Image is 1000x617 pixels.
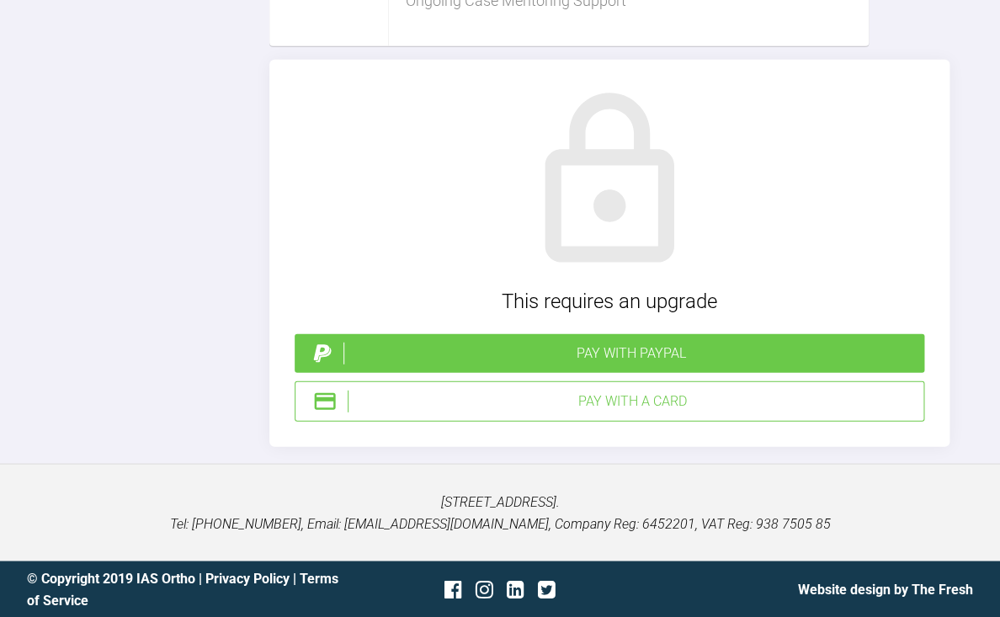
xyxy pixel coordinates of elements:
a: Terms of Service [27,570,338,608]
div: Pay with PayPal [343,342,918,364]
div: This requires an upgrade [295,285,924,316]
div: Pay with a Card [348,390,917,412]
a: Privacy Policy [205,570,290,586]
img: stripeIcon.ae7d7783.svg [312,388,338,413]
p: [STREET_ADDRESS]. Tel: [PHONE_NUMBER], Email: [EMAIL_ADDRESS][DOMAIN_NAME], Company Reg: 6452201,... [27,491,973,534]
img: lock.6dc949b6.svg [513,84,706,278]
img: paypal.a7a4ce45.svg [310,340,335,365]
a: Website design by The Fresh [798,581,973,597]
div: © Copyright 2019 IAS Ortho | | [27,567,343,610]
